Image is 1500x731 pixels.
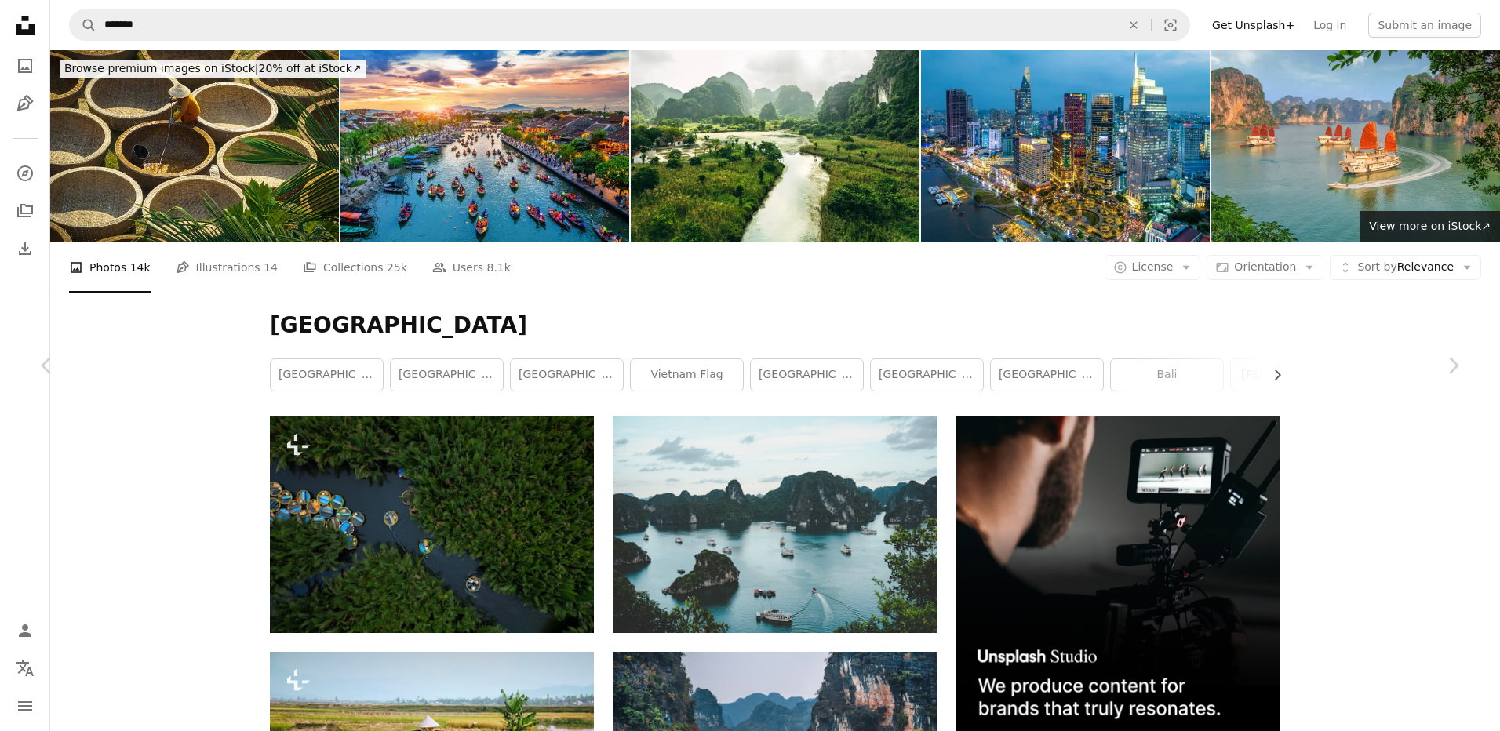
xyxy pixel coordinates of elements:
[1211,50,1500,242] img: View Of Boats In Lake Against Sky
[1231,359,1343,391] a: [PERSON_NAME]
[487,259,511,276] span: 8.1k
[631,50,919,242] img: Top view over Tam Coc with karst formations, Ninh Binh province, Vietnam
[1357,260,1454,275] span: Relevance
[271,359,383,391] a: [GEOGRAPHIC_DATA]
[613,416,937,632] img: high-angle photography of boats on water near hill during daytime
[9,88,41,119] a: Illustrations
[340,50,629,242] img: Aerial view of Hoi An ancient town at twilight, Vietnam.
[1132,260,1174,273] span: License
[70,10,96,40] button: Search Unsplash
[50,50,339,242] img: Making basket boats in Phu Yen
[1304,13,1356,38] a: Log in
[9,690,41,722] button: Menu
[270,311,1280,340] h1: [GEOGRAPHIC_DATA]
[270,416,594,632] img: A river running through a lush green forest
[432,242,511,293] a: Users 8.1k
[64,62,362,75] span: 20% off at iStock ↗
[613,517,937,531] a: high-angle photography of boats on water near hill during daytime
[1105,255,1201,280] button: License
[1406,290,1500,441] a: Next
[9,615,41,646] a: Log in / Sign up
[391,359,503,391] a: [GEOGRAPHIC_DATA]
[64,62,258,75] span: Browse premium images on iStock |
[1263,359,1280,391] button: scroll list to the right
[69,9,1190,41] form: Find visuals sitewide
[1360,211,1500,242] a: View more on iStock↗
[751,359,863,391] a: [GEOGRAPHIC_DATA]
[871,359,983,391] a: [GEOGRAPHIC_DATA]
[9,158,41,189] a: Explore
[1152,10,1189,40] button: Visual search
[9,195,41,227] a: Collections
[1234,260,1296,273] span: Orientation
[511,359,623,391] a: [GEOGRAPHIC_DATA]
[9,233,41,264] a: Download History
[50,50,376,88] a: Browse premium images on iStock|20% off at iStock↗
[1111,359,1223,391] a: bali
[1203,13,1304,38] a: Get Unsplash+
[270,517,594,531] a: A river running through a lush green forest
[176,242,278,293] a: Illustrations 14
[1368,13,1481,38] button: Submit an image
[1116,10,1151,40] button: Clear
[1369,220,1491,232] span: View more on iStock ↗
[1207,255,1323,280] button: Orientation
[991,359,1103,391] a: [GEOGRAPHIC_DATA]
[9,653,41,684] button: Language
[264,259,278,276] span: 14
[9,50,41,82] a: Photos
[921,50,1210,242] img: Ho Chi Minh City in Vietnam at night
[1357,260,1396,273] span: Sort by
[387,259,407,276] span: 25k
[631,359,743,391] a: vietnam flag
[303,242,407,293] a: Collections 25k
[1330,255,1481,280] button: Sort byRelevance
